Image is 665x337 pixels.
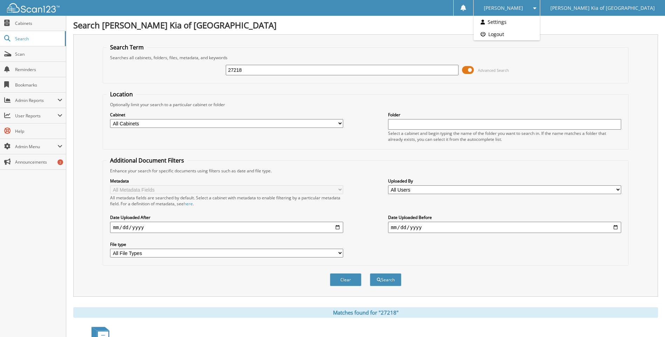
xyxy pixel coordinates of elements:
[15,97,57,103] span: Admin Reports
[484,6,523,10] span: [PERSON_NAME]
[107,43,147,51] legend: Search Term
[474,16,540,28] a: Settings
[184,201,193,207] a: here
[15,128,62,134] span: Help
[388,178,621,184] label: Uploaded By
[478,68,509,73] span: Advanced Search
[73,19,658,31] h1: Search [PERSON_NAME] Kia of [GEOGRAPHIC_DATA]
[57,159,63,165] div: 3
[15,82,62,88] span: Bookmarks
[110,214,343,220] label: Date Uploaded After
[474,28,540,40] a: Logout
[388,130,621,142] div: Select a cabinet and begin typing the name of the folder you want to search in. If the name match...
[15,36,61,42] span: Search
[15,144,57,150] span: Admin Menu
[15,159,62,165] span: Announcements
[388,214,621,220] label: Date Uploaded Before
[15,20,62,26] span: Cabinets
[107,168,624,174] div: Enhance your search for specific documents using filters such as date and file type.
[107,90,136,98] legend: Location
[388,222,621,233] input: end
[330,273,361,286] button: Clear
[110,195,343,207] div: All metadata fields are searched by default. Select a cabinet with metadata to enable filtering b...
[107,102,624,108] div: Optionally limit your search to a particular cabinet or folder
[107,157,188,164] legend: Additional Document Filters
[630,303,665,337] iframe: Chat Widget
[550,6,655,10] span: [PERSON_NAME] Kia of [GEOGRAPHIC_DATA]
[15,113,57,119] span: User Reports
[370,273,401,286] button: Search
[110,241,343,247] label: File type
[7,3,60,13] img: scan123-logo-white.svg
[110,112,343,118] label: Cabinet
[388,112,621,118] label: Folder
[110,222,343,233] input: start
[15,51,62,57] span: Scan
[73,307,658,318] div: Matches found for "27218"
[110,178,343,184] label: Metadata
[107,55,624,61] div: Searches all cabinets, folders, files, metadata, and keywords
[15,67,62,73] span: Reminders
